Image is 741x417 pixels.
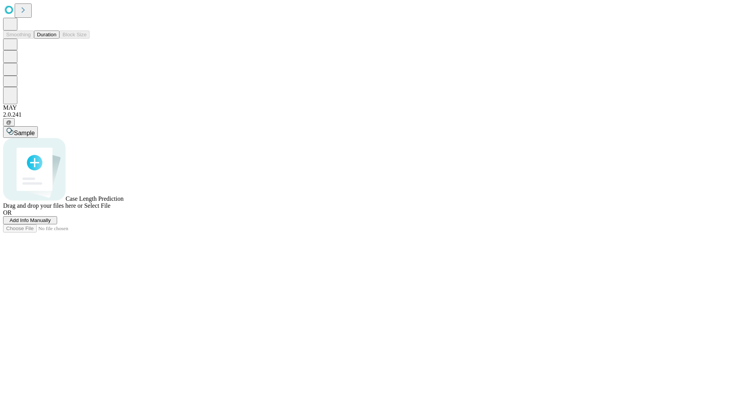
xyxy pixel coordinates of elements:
[6,119,12,125] span: @
[3,126,38,138] button: Sample
[66,195,123,202] span: Case Length Prediction
[3,31,34,39] button: Smoothing
[3,111,738,118] div: 2.0.241
[3,202,83,209] span: Drag and drop your files here or
[3,216,57,224] button: Add Info Manually
[3,118,15,126] button: @
[14,130,35,136] span: Sample
[10,217,51,223] span: Add Info Manually
[3,209,12,216] span: OR
[34,31,59,39] button: Duration
[84,202,110,209] span: Select File
[59,31,90,39] button: Block Size
[3,104,738,111] div: MAY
